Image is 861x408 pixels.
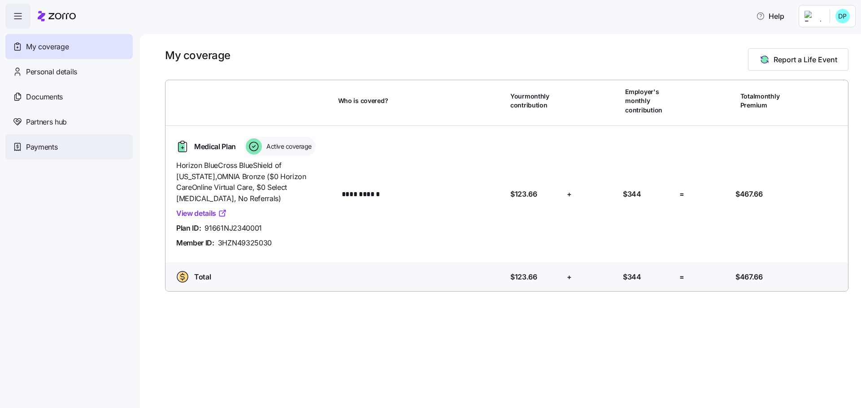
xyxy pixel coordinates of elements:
h1: My coverage [165,48,230,62]
span: Active coverage [264,142,312,151]
a: Payments [5,134,133,159]
span: + [567,189,572,200]
span: Horizon BlueCross BlueShield of [US_STATE] , OMNIA Bronze ($0 Horizon CareOnline Virtual Care, $0... [176,160,331,204]
span: Employer's monthly contribution [625,87,675,115]
span: = [679,189,684,200]
span: 3HZN49325030 [218,237,272,249]
a: View details [176,208,227,219]
span: $467.66 [735,271,763,283]
span: = [679,271,684,283]
span: Your monthly contribution [510,92,561,110]
span: My coverage [26,41,69,52]
span: $123.66 [510,271,537,283]
button: Report a Life Event [748,48,848,71]
span: + [567,271,572,283]
span: Help [756,11,784,21]
a: Documents [5,84,133,109]
button: Help [749,7,791,25]
span: 91661NJ2340001 [204,223,262,234]
a: Personal details [5,59,133,84]
span: $344 [623,189,641,200]
span: Plan ID: [176,223,201,234]
span: Payments [26,142,57,153]
span: Personal details [26,66,77,77]
a: Partners hub [5,109,133,134]
span: Member ID: [176,237,214,249]
span: Total [194,271,211,283]
img: Employer logo [804,11,822,21]
span: Who is covered? [338,96,388,105]
span: Documents [26,91,63,103]
span: Medical Plan [194,141,236,152]
img: c233a48f1e9e7ec418bb2977e7d72fb0 [835,9,850,23]
a: My coverage [5,34,133,59]
span: Total monthly Premium [740,92,791,110]
span: $344 [623,271,641,283]
span: $123.66 [510,189,537,200]
span: Partners hub [26,116,67,128]
span: Report a Life Event [774,54,837,65]
span: $467.66 [735,189,763,200]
